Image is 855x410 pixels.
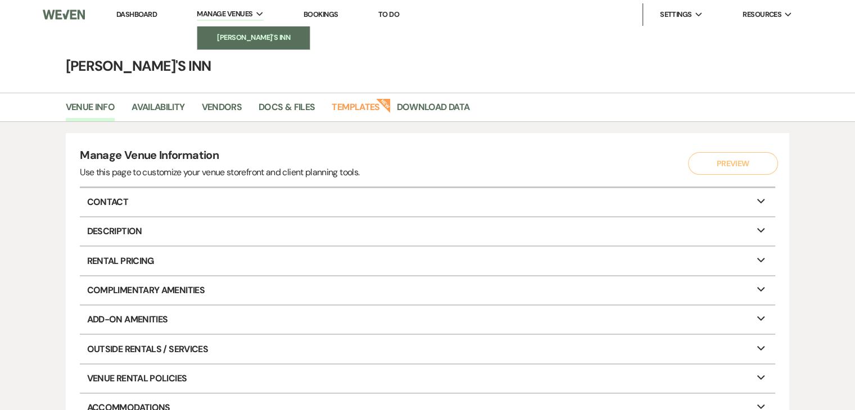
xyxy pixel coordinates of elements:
a: [PERSON_NAME]'s Inn [197,26,310,49]
strong: New [376,97,391,113]
span: Settings [660,9,692,20]
p: Add-On Amenities [80,306,775,334]
a: Availability [132,100,184,121]
span: Resources [743,9,781,20]
p: Venue Rental Policies [80,365,775,393]
div: Use this page to customize your venue storefront and client planning tools. [80,166,359,179]
span: Manage Venues [197,8,252,20]
p: Complimentary Amenities [80,276,775,304]
a: Download Data [397,100,470,121]
p: Rental Pricing [80,247,775,275]
p: Contact [80,188,775,216]
a: Vendors [201,100,242,121]
h4: Manage Venue Information [80,147,359,166]
a: Bookings [304,10,338,19]
a: To Do [378,10,399,19]
a: Docs & Files [259,100,315,121]
p: Outside Rentals / Services [80,335,775,363]
h4: [PERSON_NAME]'s Inn [23,56,833,76]
p: Description [80,217,775,245]
button: Preview [688,152,778,175]
a: Venue Info [66,100,115,121]
img: Weven Logo [43,3,85,26]
a: Dashboard [116,10,157,19]
li: [PERSON_NAME]'s Inn [203,32,304,43]
a: Preview [685,152,775,175]
a: Templates [332,100,379,121]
